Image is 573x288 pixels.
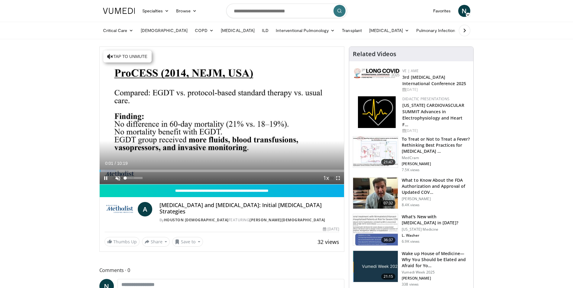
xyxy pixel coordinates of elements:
[99,24,137,37] a: Critical Care
[105,237,140,246] a: Thumbs Up
[353,136,398,168] img: 17417671-29c8-401a-9d06-236fa126b08d.150x105_q85_crop-smart_upscale.jpg
[172,5,200,17] a: Browse
[353,251,398,282] img: f302a613-4137-484c-b785-d9f4af40bf5c.jpg.150x105_q85_crop-smart_upscale.jpg
[353,136,470,172] a: 21:47 To Treat or Not to Treat a Fever? Rethinking Best Practices for [MEDICAL_DATA] … MedCram [P...
[320,172,332,184] button: Playback Rate
[353,178,398,209] img: a1e50555-b2fd-4845-bfdc-3eac51376964.150x105_q85_crop-smart_upscale.jpg
[353,214,398,245] img: e6ac19ea-06ec-4e73-bb2e-8837b1071482.150x105_q85_crop-smart_upscale.jpg
[338,24,365,37] a: Transplant
[272,24,338,37] a: Interventional Pulmonology
[402,162,470,166] p: [PERSON_NAME]
[358,96,396,128] img: 1860aa7a-ba06-47e3-81a4-3dc728c2b4cf.png.150x105_q85_autocrop_double_scale_upscale_version-0.2.png
[226,4,347,18] input: Search topics, interventions
[381,274,396,280] span: 21:15
[191,24,217,37] a: COPD
[353,177,470,209] a: 07:32 What to Know About the FDA Authorization and Approval of Updated COV… [PERSON_NAME] 8.4K views
[99,266,345,274] span: Comments 0
[402,270,470,275] p: Vumedi Week 2025
[413,24,465,37] a: Pulmonary Infection
[100,170,344,172] div: Progress Bar
[381,159,396,165] span: 21:47
[402,68,419,73] a: VE | AME
[164,217,229,222] a: Houston [DEMOGRAPHIC_DATA]
[365,24,413,37] a: [MEDICAL_DATA]
[402,96,468,102] div: Didactic Presentations
[105,202,135,216] img: Houston Methodist
[402,87,468,92] div: [DATE]
[103,8,135,14] img: VuMedi Logo
[402,102,464,127] a: [US_STATE] CARDIOVASCULAR SUMMIT Advances in Electrophysiology and Heart F…
[353,50,396,58] h4: Related Videos
[159,217,340,223] div: By FEATURING
[402,227,470,232] p: [US_STATE] Medicine
[458,5,470,17] a: N
[332,172,344,184] button: Fullscreen
[402,214,470,226] h3: What's New with [MEDICAL_DATA] in [DATE]?
[317,238,339,245] span: 32 views
[139,5,173,17] a: Specialties
[172,237,203,247] button: Save to
[112,172,124,184] button: Unmute
[402,282,419,287] p: 338 views
[381,237,396,243] span: 36:37
[381,200,396,206] span: 07:32
[142,237,170,247] button: Share
[402,155,470,160] p: MedCram
[159,202,340,215] h4: [MEDICAL_DATA] and [MEDICAL_DATA]: Initial [MEDICAL_DATA] Strategies
[258,24,272,37] a: ILD
[430,5,455,17] a: Favorites
[105,161,113,166] span: 0:01
[402,197,470,201] p: [PERSON_NAME]
[115,161,116,166] span: /
[402,239,420,244] p: 6.9K views
[100,47,344,184] video-js: Video Player
[402,276,470,281] p: [PERSON_NAME]
[323,226,339,232] div: [DATE]
[103,50,152,62] button: Tap to unmute
[138,202,152,216] a: A
[354,68,399,78] img: a2792a71-925c-4fc2-b8ef-8d1b21aec2f7.png.150x105_q85_autocrop_double_scale_upscale_version-0.2.jpg
[117,161,127,166] span: 10:19
[100,172,112,184] button: Pause
[125,177,143,179] div: Volume Level
[402,177,470,195] h3: What to Know About the FDA Authorization and Approval of Updated COV…
[402,136,470,154] h3: To Treat or Not to Treat a Fever? Rethinking Best Practices for [MEDICAL_DATA] …
[353,214,470,246] a: 36:37 What's New with [MEDICAL_DATA] in [DATE]? [US_STATE] Medicine L. Washer 6.9K views
[402,74,466,86] a: 3rd [MEDICAL_DATA] International Conference 2025
[402,233,470,238] p: L. Washer
[402,251,470,269] h3: Wake up House of Medicine—Why You Should be Elated and Afraid for Yo…
[249,217,325,222] a: [PERSON_NAME][DEMOGRAPHIC_DATA]
[137,24,191,37] a: [DEMOGRAPHIC_DATA]
[402,203,420,207] p: 8.4K views
[402,168,420,172] p: 7.5K views
[217,24,258,37] a: [MEDICAL_DATA]
[353,251,470,287] a: 21:15 Wake up House of Medicine—Why You Should be Elated and Afraid for Yo… Vumedi Week 2025 [PER...
[402,128,468,133] div: [DATE]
